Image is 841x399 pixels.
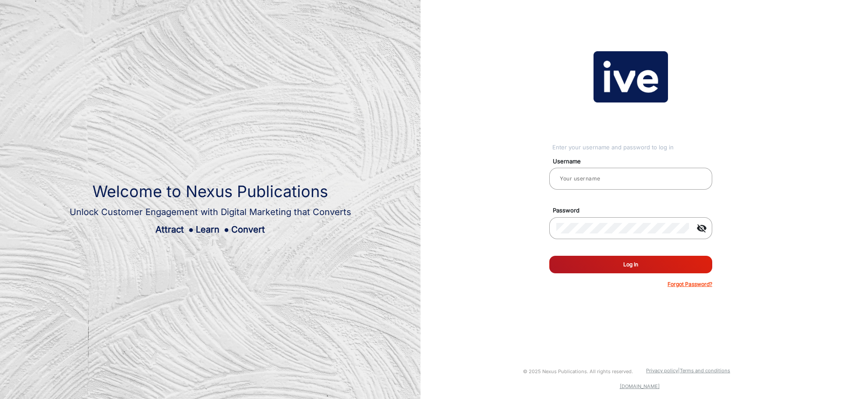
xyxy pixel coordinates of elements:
[646,367,678,374] a: Privacy policy
[188,224,194,235] span: ●
[549,256,712,273] button: Log In
[546,157,722,166] mat-label: Username
[678,367,680,374] a: |
[620,383,660,389] a: [DOMAIN_NAME]
[556,173,705,184] input: Your username
[224,224,229,235] span: ●
[523,368,633,374] small: © 2025 Nexus Publications. All rights reserved.
[594,51,668,103] img: vmg-logo
[70,223,351,236] div: Attract Learn Convert
[680,367,730,374] a: Terms and conditions
[552,143,712,152] div: Enter your username and password to log in
[70,205,351,219] div: Unlock Customer Engagement with Digital Marketing that Converts
[546,206,722,215] mat-label: Password
[668,280,712,288] p: Forgot Password?
[70,182,351,201] h1: Welcome to Nexus Publications
[691,223,712,233] mat-icon: visibility_off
